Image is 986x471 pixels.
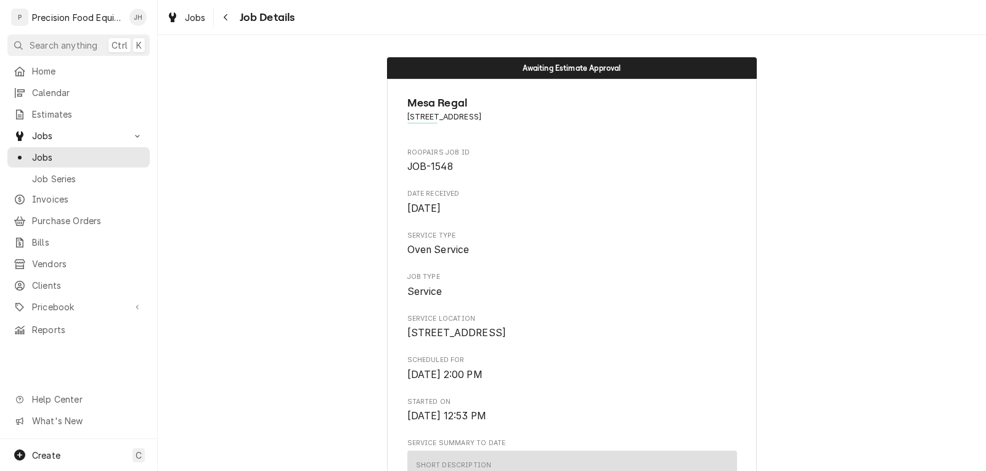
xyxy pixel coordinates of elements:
div: P [11,9,28,26]
span: Roopairs Job ID [407,159,737,174]
a: Go to Pricebook [7,297,150,317]
span: Calendar [32,86,144,99]
span: [DATE] 12:53 PM [407,410,486,422]
span: JOB-1548 [407,161,453,172]
div: Service Type [407,231,737,257]
span: Jobs [32,151,144,164]
a: Estimates [7,104,150,124]
div: Precision Food Equipment LLC [32,11,123,24]
span: Awaiting Estimate Approval [523,64,621,72]
div: Jason Hertel's Avatar [129,9,147,26]
span: Purchase Orders [32,214,144,227]
span: Service Type [407,243,737,257]
button: Search anythingCtrlK [7,34,150,56]
span: Address [407,111,737,123]
span: Service Location [407,314,737,324]
span: Estimates [32,108,144,121]
div: Service Location [407,314,737,340]
a: Clients [7,275,150,296]
span: Help Center [32,393,142,406]
span: K [136,39,142,52]
span: Pricebook [32,300,125,313]
a: Calendar [7,83,150,103]
span: Service Location [407,326,737,340]
div: Scheduled For [407,355,737,382]
span: Date Received [407,189,737,199]
span: Home [32,65,144,78]
span: [STREET_ADDRESS] [407,327,507,339]
a: Go to Jobs [7,126,150,146]
span: Reports [32,323,144,336]
div: Roopairs Job ID [407,148,737,174]
span: What's New [32,414,142,427]
span: Job Series [32,172,144,185]
div: Date Received [407,189,737,215]
span: Bills [32,236,144,249]
span: Jobs [185,11,206,24]
span: Started On [407,397,737,407]
span: Service [407,286,442,297]
a: Jobs [7,147,150,167]
div: JH [129,9,147,26]
span: Started On [407,409,737,424]
span: Roopairs Job ID [407,148,737,158]
span: Job Type [407,272,737,282]
span: Invoices [32,193,144,206]
div: Status [387,57,757,79]
div: Client Information [407,95,737,132]
span: Service Summary To Date [407,438,737,448]
span: Ctrl [112,39,128,52]
a: Go to Help Center [7,389,150,409]
span: Job Details [236,9,295,26]
div: Started On [407,397,737,424]
a: Home [7,61,150,81]
a: Job Series [7,169,150,189]
span: Service Type [407,231,737,241]
span: Create [32,450,60,461]
div: Job Type [407,272,737,299]
span: Scheduled For [407,355,737,365]
span: Oven Service [407,244,470,256]
div: Short Description [416,461,492,470]
span: Vendors [32,257,144,270]
span: Search anything [30,39,97,52]
span: C [136,449,142,462]
a: Reports [7,320,150,340]
span: Clients [32,279,144,292]
span: [DATE] [407,203,441,214]
span: Date Received [407,201,737,216]
a: Vendors [7,254,150,274]
a: Go to What's New [7,411,150,431]
a: Jobs [161,7,211,28]
span: Name [407,95,737,111]
button: Navigate back [216,7,236,27]
span: Scheduled For [407,368,737,382]
a: Invoices [7,189,150,209]
span: [DATE] 2:00 PM [407,369,483,380]
a: Bills [7,232,150,252]
span: Job Type [407,284,737,299]
span: Jobs [32,129,125,142]
a: Purchase Orders [7,211,150,231]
